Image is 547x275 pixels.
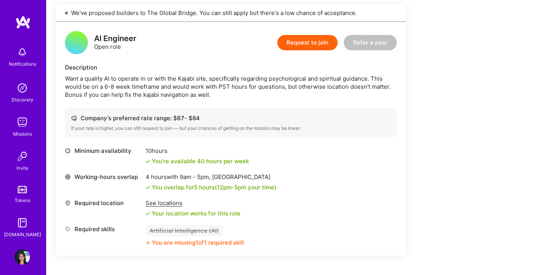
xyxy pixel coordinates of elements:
[65,225,142,233] div: Required skills
[344,35,397,50] button: Refer a peer
[152,183,277,191] div: You overlap for 5 hours ( your time)
[65,147,142,155] div: Minimum availability
[65,63,397,71] div: Description
[65,200,71,206] i: icon Location
[15,249,30,265] img: User Avatar
[71,114,391,122] div: Company’s preferred rate range: $ 67 - $ 84
[146,157,249,165] div: You're available 40 hours per week
[277,35,338,50] button: Request to join
[9,60,36,68] div: Notifications
[18,186,27,193] img: tokens
[15,114,30,130] img: teamwork
[65,75,397,99] div: Want a quality AI to operate in or with the Kajabi site, specifically regarding psychological and...
[94,35,136,43] div: AI Engineer
[65,173,142,181] div: Working-hours overlap
[15,196,30,204] div: Tokens
[65,226,71,232] i: icon Tag
[71,125,391,131] div: If your rate is higher, you can still request to join — but your chances of getting on the missio...
[146,225,223,236] div: Artificial Intelligence (AI)
[15,80,30,96] img: discovery
[146,185,150,190] i: icon Check
[217,184,246,191] span: 12pm - 5pm
[146,199,240,207] div: See locations
[15,45,30,60] img: bell
[178,173,212,181] span: 9am - 5pm ,
[56,4,406,22] div: We've proposed builders to The Global Bridge. You can still apply but there's a low chance of acc...
[146,240,150,245] i: icon CloseOrange
[65,148,71,154] i: icon Clock
[12,96,33,104] div: Discovery
[65,199,142,207] div: Required location
[146,147,249,155] div: 10 hours
[65,174,71,180] i: icon World
[94,35,136,51] div: Open role
[15,215,30,230] img: guide book
[4,230,41,239] div: [DOMAIN_NAME]
[146,211,150,216] i: icon Check
[15,149,30,164] img: Invite
[146,173,277,181] div: 4 hours with [GEOGRAPHIC_DATA]
[15,15,31,29] img: logo
[13,130,32,138] div: Missions
[17,164,28,172] div: Invite
[146,209,240,217] div: Your location works for this role
[146,159,150,164] i: icon Check
[71,115,77,121] i: icon Cash
[152,239,244,247] div: You are missing 1 of 1 required skill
